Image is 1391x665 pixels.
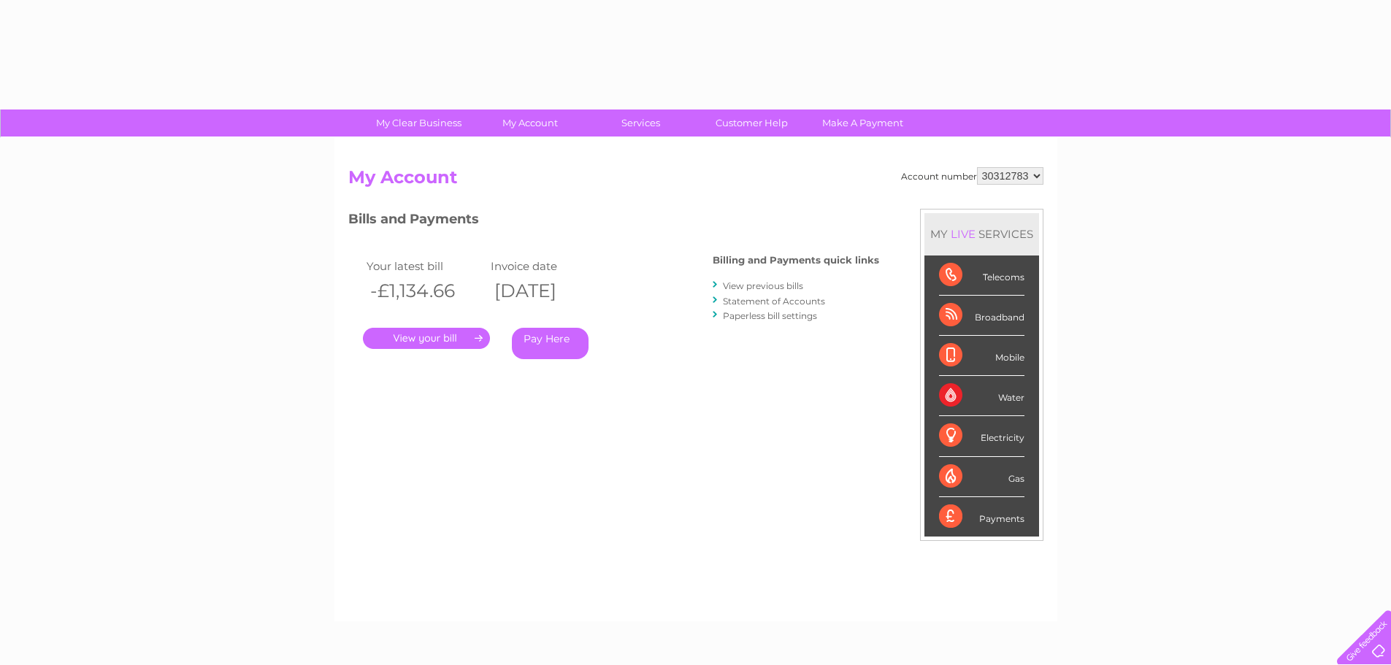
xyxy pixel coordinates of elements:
a: Make A Payment [802,109,923,137]
div: Payments [939,497,1024,537]
a: Pay Here [512,328,589,359]
td: Invoice date [487,256,611,276]
h2: My Account [348,167,1043,195]
div: Electricity [939,416,1024,456]
td: Your latest bill [363,256,487,276]
th: [DATE] [487,276,611,306]
div: Gas [939,457,1024,497]
div: Mobile [939,336,1024,376]
a: Customer Help [691,109,812,137]
div: Account number [901,167,1043,185]
div: Telecoms [939,255,1024,296]
div: MY SERVICES [924,213,1039,255]
a: My Clear Business [359,109,479,137]
div: Broadband [939,296,1024,336]
th: -£1,134.66 [363,276,487,306]
a: View previous bills [723,280,803,291]
a: Statement of Accounts [723,296,825,307]
a: My Account [470,109,590,137]
div: LIVE [948,227,978,241]
h4: Billing and Payments quick links [713,255,879,266]
div: Water [939,376,1024,416]
a: . [363,328,490,349]
a: Paperless bill settings [723,310,817,321]
a: Services [580,109,701,137]
h3: Bills and Payments [348,209,879,234]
